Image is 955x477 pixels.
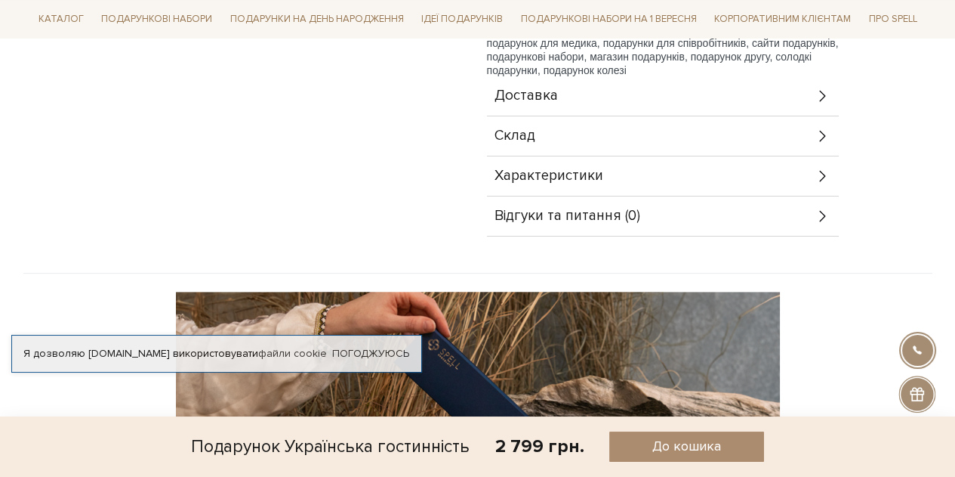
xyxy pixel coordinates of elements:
[191,432,470,462] div: Подарунок Українська гостинність
[415,8,509,31] a: Ідеї подарунків
[863,8,923,31] a: Про Spell
[708,6,857,32] a: Корпоративним клієнтам
[332,347,409,361] a: Погоджуюсь
[494,129,535,143] span: Склад
[258,347,327,360] a: файли cookie
[495,435,584,458] div: 2 799 грн.
[652,438,721,455] span: До кошика
[494,209,640,223] span: Відгуки та питання (0)
[32,8,90,31] a: Каталог
[494,169,603,183] span: Характеристики
[224,8,410,31] a: Подарунки на День народження
[494,89,558,103] span: Доставка
[515,6,703,32] a: Подарункові набори на 1 Вересня
[95,8,218,31] a: Подарункові набори
[609,432,764,462] button: До кошика
[12,347,421,361] div: Я дозволяю [DOMAIN_NAME] використовувати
